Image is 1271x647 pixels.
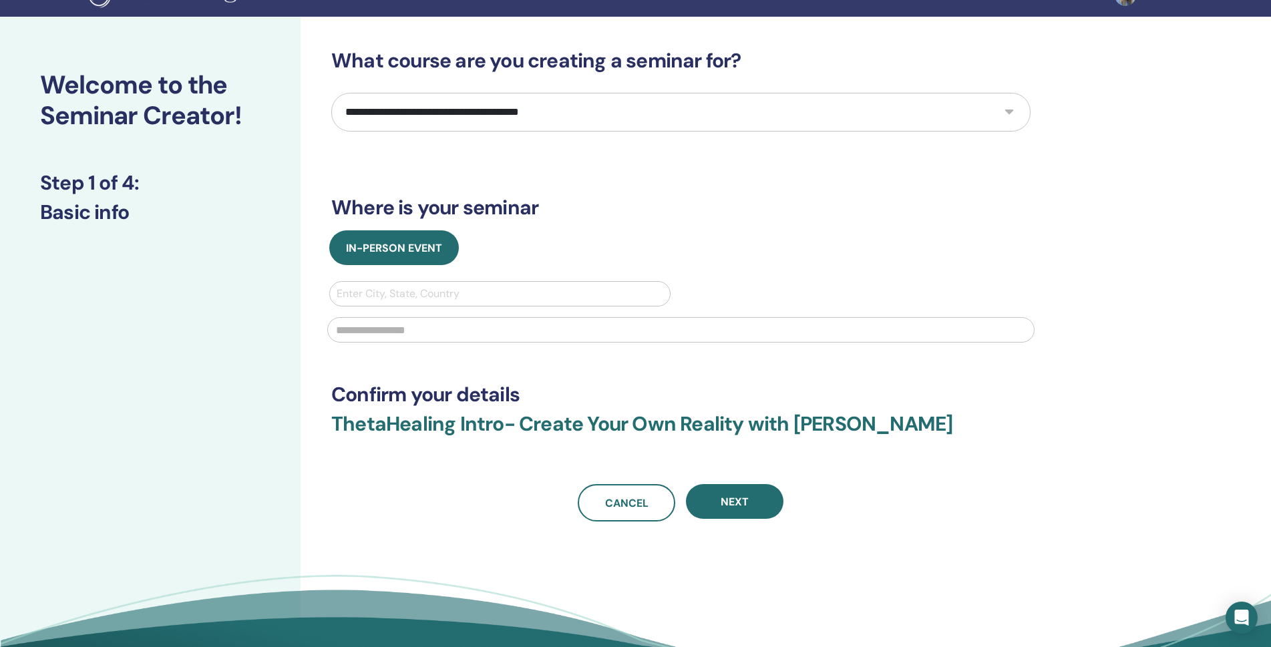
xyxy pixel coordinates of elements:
div: Open Intercom Messenger [1226,602,1258,634]
h3: ThetaHealing Intro- Create Your Own Reality with [PERSON_NAME] [331,412,1031,452]
h3: Basic info [40,200,260,224]
button: In-Person Event [329,230,459,265]
h3: Where is your seminar [331,196,1031,220]
span: In-Person Event [346,241,442,255]
a: Cancel [578,484,675,521]
h2: Welcome to the Seminar Creator! [40,70,260,131]
span: Next [721,495,749,509]
h3: Step 1 of 4 : [40,171,260,195]
button: Next [686,484,783,519]
h3: Confirm your details [331,383,1031,407]
span: Cancel [605,496,649,510]
h3: What course are you creating a seminar for? [331,49,1031,73]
